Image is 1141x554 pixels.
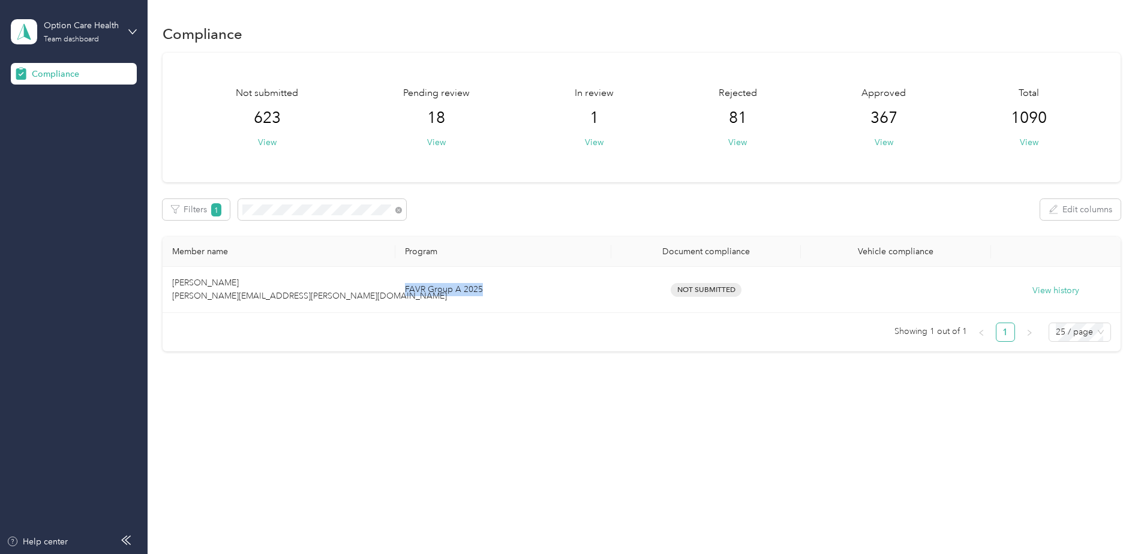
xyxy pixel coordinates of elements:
[1011,109,1047,128] span: 1090
[810,246,981,257] div: Vehicle compliance
[1040,199,1121,220] button: Edit columns
[254,109,281,128] span: 623
[1026,329,1033,336] span: right
[621,246,791,257] div: Document compliance
[729,109,747,128] span: 81
[671,283,741,297] span: Not Submitted
[728,136,747,149] button: View
[894,323,967,341] span: Showing 1 out of 1
[719,86,757,101] span: Rejected
[870,109,897,128] span: 367
[861,86,906,101] span: Approved
[1074,487,1141,554] iframe: Everlance-gr Chat Button Frame
[172,278,447,301] span: [PERSON_NAME] [PERSON_NAME][EMAIL_ADDRESS][PERSON_NAME][DOMAIN_NAME]
[978,329,985,336] span: left
[1020,323,1039,342] li: Next Page
[1049,323,1111,342] div: Page Size
[403,86,470,101] span: Pending review
[590,109,599,128] span: 1
[575,86,614,101] span: In review
[32,68,79,80] span: Compliance
[875,136,893,149] button: View
[44,36,99,43] div: Team dashboard
[585,136,603,149] button: View
[7,535,68,548] button: Help center
[395,237,611,267] th: Program
[996,323,1014,341] a: 1
[1020,323,1039,342] button: right
[236,86,298,101] span: Not submitted
[163,237,395,267] th: Member name
[972,323,991,342] button: left
[972,323,991,342] li: Previous Page
[1032,284,1079,297] button: View history
[427,136,446,149] button: View
[996,323,1015,342] li: 1
[163,199,230,220] button: Filters1
[1019,86,1039,101] span: Total
[258,136,277,149] button: View
[163,28,242,40] h1: Compliance
[395,267,611,313] td: FAVR Group A 2025
[427,109,445,128] span: 18
[1056,323,1104,341] span: 25 / page
[1020,136,1038,149] button: View
[211,203,222,216] span: 1
[44,19,119,32] div: Option Care Health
